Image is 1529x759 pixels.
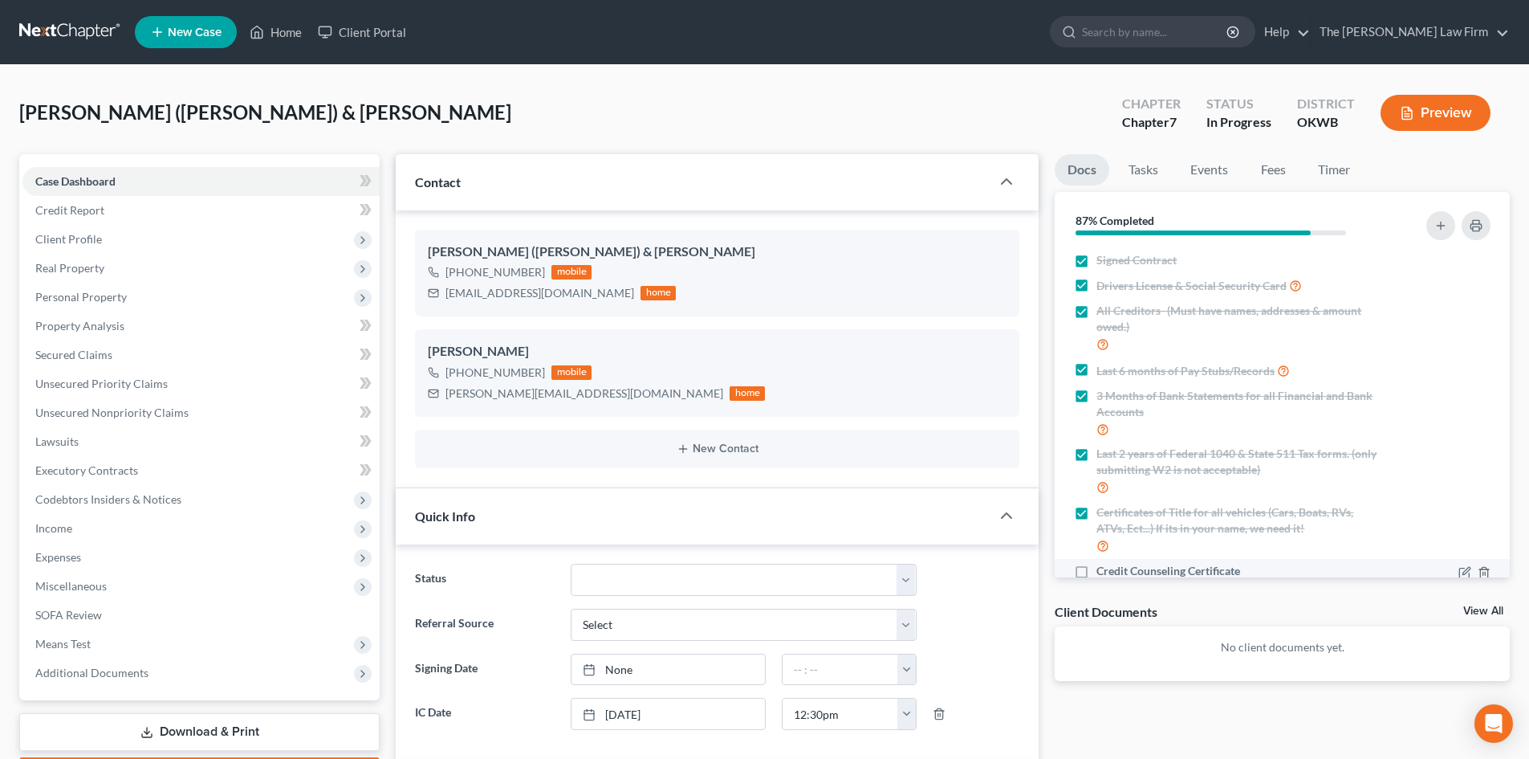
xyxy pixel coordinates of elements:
button: New Contact [428,443,1006,455]
input: Search by name... [1082,17,1229,47]
a: Property Analysis [22,312,380,341]
a: Docs [1055,154,1109,186]
span: Quick Info [415,508,475,524]
div: OKWB [1297,113,1355,132]
span: [PERSON_NAME] ([PERSON_NAME]) & [PERSON_NAME] [19,100,511,124]
div: home [730,386,765,401]
a: View All [1463,606,1503,617]
span: Credit Report [35,203,104,217]
span: Last 2 years of Federal 1040 & State 511 Tax forms. (only submitting W2 is not acceptable) [1096,446,1382,478]
span: Case Dashboard [35,174,116,188]
a: Unsecured Priority Claims [22,369,380,398]
div: [PERSON_NAME] ([PERSON_NAME]) & [PERSON_NAME] [428,243,1006,262]
a: [DATE] [571,699,765,729]
a: Secured Claims [22,341,380,369]
span: Means Test [35,637,91,651]
span: Secured Claims [35,348,112,361]
p: No client documents yet. [1067,639,1497,655]
span: Credit Counseling Certificate [1096,563,1240,579]
a: Executory Contracts [22,456,380,485]
div: Client Documents [1055,603,1157,620]
span: Income [35,521,72,535]
a: Unsecured Nonpriority Claims [22,398,380,427]
span: 3 Months of Bank Statements for all Financial and Bank Accounts [1096,388,1382,420]
span: Executory Contracts [35,463,138,477]
span: All Creditors- (Must have names, addresses & amount owed.) [1096,303,1382,335]
a: Case Dashboard [22,167,380,196]
label: Status [407,564,562,596]
a: Fees [1247,154,1299,186]
a: Lawsuits [22,427,380,456]
div: Status [1206,95,1271,113]
div: Chapter [1122,113,1181,132]
span: 7 [1169,114,1177,129]
span: Additional Documents [35,666,148,679]
span: Miscellaneous [35,579,107,593]
span: Unsecured Nonpriority Claims [35,406,189,419]
div: District [1297,95,1355,113]
span: Lawsuits [35,435,79,448]
div: [PERSON_NAME] [428,342,1006,361]
label: Signing Date [407,654,562,686]
span: Client Profile [35,232,102,246]
button: Preview [1381,95,1490,131]
div: home [640,286,676,300]
div: Chapter [1122,95,1181,113]
span: Contact [415,174,461,190]
span: Last 6 months of Pay Stubs/Records [1096,363,1275,379]
div: mobile [551,365,592,380]
span: Drivers License & Social Security Card [1096,278,1287,294]
a: SOFA Review [22,601,380,630]
strong: 87% Completed [1076,214,1154,227]
a: Events [1177,154,1241,186]
a: Credit Report [22,196,380,225]
a: None [571,655,765,685]
a: Home [242,18,310,47]
a: Download & Print [19,713,380,751]
input: -- : -- [783,699,898,729]
div: [PHONE_NUMBER] [445,264,545,280]
span: Codebtors Insiders & Notices [35,492,181,506]
div: Open Intercom Messenger [1474,704,1513,743]
a: Client Portal [310,18,414,47]
label: Referral Source [407,609,562,641]
a: The [PERSON_NAME] Law Firm [1311,18,1509,47]
span: Real Property [35,261,104,275]
span: SOFA Review [35,608,102,622]
span: Property Analysis [35,319,124,333]
div: mobile [551,265,592,280]
span: Signed Contract [1096,252,1177,268]
div: [PHONE_NUMBER] [445,365,545,381]
span: New Case [168,27,222,39]
a: Timer [1305,154,1363,186]
input: -- : -- [783,655,898,685]
div: [EMAIL_ADDRESS][DOMAIN_NAME] [445,285,634,301]
span: Personal Property [35,290,127,304]
label: IC Date [407,698,562,730]
div: In Progress [1206,113,1271,132]
span: Unsecured Priority Claims [35,377,168,390]
div: [PERSON_NAME][EMAIL_ADDRESS][DOMAIN_NAME] [445,386,723,402]
a: Tasks [1116,154,1171,186]
span: Certificates of Title for all vehicles (Cars, Boats, RVs, ATVs, Ect...) If its in your name, we n... [1096,504,1382,537]
a: Help [1256,18,1310,47]
span: Expenses [35,550,81,564]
